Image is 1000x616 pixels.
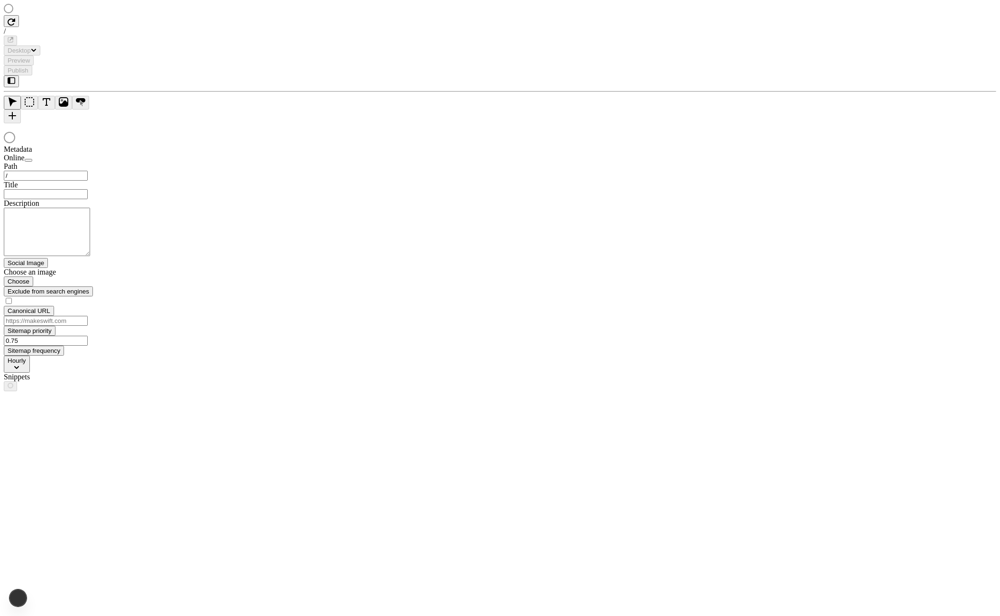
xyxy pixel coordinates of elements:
[4,346,64,356] button: Sitemap frequency
[72,96,89,110] button: Button
[8,307,50,314] span: Canonical URL
[4,46,40,55] button: Desktop
[4,162,17,170] span: Path
[8,47,31,54] span: Desktop
[4,306,54,316] button: Canonical URL
[38,96,55,110] button: Text
[4,154,25,162] span: Online
[4,145,118,154] div: Metadata
[4,356,30,373] button: Hourly
[8,57,30,64] span: Preview
[4,55,34,65] button: Preview
[4,199,39,207] span: Description
[8,327,52,334] span: Sitemap priority
[4,373,118,381] div: Snippets
[8,288,89,295] span: Exclude from search engines
[21,96,38,110] button: Box
[8,67,28,74] span: Publish
[4,27,996,36] div: /
[8,278,29,285] span: Choose
[8,259,44,267] span: Social Image
[55,96,72,110] button: Image
[4,258,48,268] button: Social Image
[4,286,93,296] button: Exclude from search engines
[8,357,26,364] span: Hourly
[8,347,60,354] span: Sitemap frequency
[4,326,55,336] button: Sitemap priority
[4,65,32,75] button: Publish
[4,268,118,276] div: Choose an image
[4,316,88,326] input: https://makeswift.com
[4,181,18,189] span: Title
[4,276,33,286] button: Choose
